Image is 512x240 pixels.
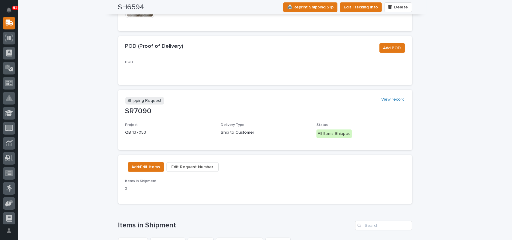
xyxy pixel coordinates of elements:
span: Delete [394,5,408,10]
h1: Items in Shipment [118,221,353,230]
a: View record [382,97,405,102]
h2: SH6594 [118,3,144,12]
button: Edit Tracking Info [340,2,382,12]
p: 2 [125,186,214,192]
h2: POD (Proof of Delivery) [125,43,184,50]
button: 🖨️ Reprint Shipping Slip [283,2,337,12]
div: Notifications91 [7,7,15,17]
span: Add/Edit Items [132,163,160,171]
p: SR7090 [125,107,405,116]
button: Delete [384,2,412,12]
span: Project [125,123,138,127]
span: 🖨️ Reprint Shipping Slip [287,4,334,11]
button: Add/Edit Items [128,162,164,172]
p: 91 [13,6,17,10]
span: Edit Tracking Info [344,4,378,11]
span: Delivery Type [221,123,244,127]
span: Add POD [383,44,401,52]
input: Search [355,221,412,230]
div: All Items Shipped [316,129,352,138]
p: - [125,67,214,73]
button: Edit Request Number [166,162,219,172]
span: Edit Request Number [172,163,214,171]
span: Status [316,123,328,127]
span: POD [125,60,133,64]
p: Shipping Request [125,97,164,105]
span: Items in Shipment [125,179,157,183]
p: QB 137053 [125,129,214,136]
button: Add POD [379,43,405,53]
p: Ship to Customer [221,129,309,136]
button: Notifications [3,4,15,16]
